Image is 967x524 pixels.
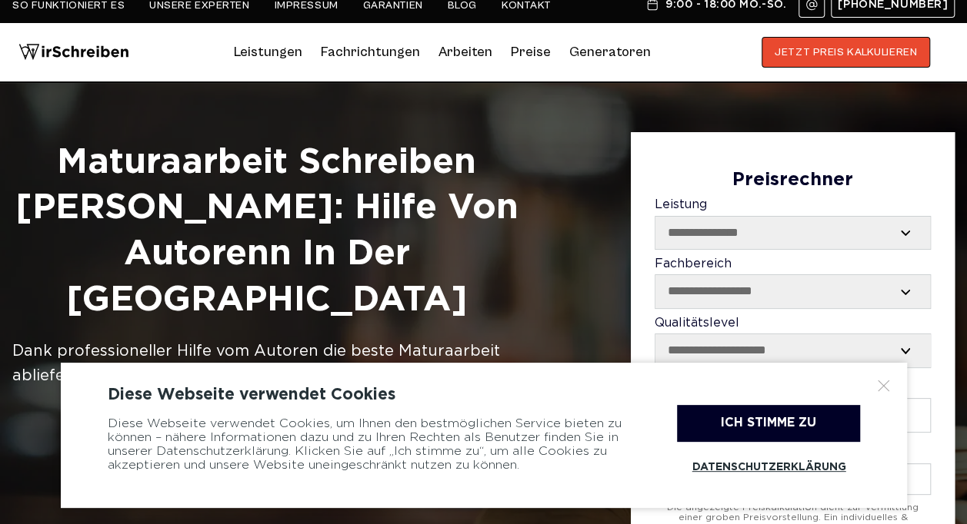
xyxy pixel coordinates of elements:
label: Fachbereich [655,257,931,309]
a: Arbeiten [438,40,492,65]
select: Qualitätslevel [655,334,931,366]
div: Dank professioneller Hilfe vom Autoren die beste Maturaarbeit abliefern. [12,339,522,388]
button: JETZT PREIS KALKULIEREN [762,37,930,68]
div: Diese Webseite verwendet Cookies [108,386,860,404]
a: Generatoren [569,40,651,65]
label: Qualitätslevel [655,317,931,368]
a: Fachrichtungen [321,40,420,65]
a: Leistungen [234,40,302,65]
div: Diese Webseite verwendet Cookies, um Ihnen den bestmöglichen Service bieten zu können – nähere In... [108,405,639,485]
a: Datenschutzerklärung [677,449,860,485]
select: Leistung [655,217,930,249]
div: Ich stimme zu [677,405,860,442]
select: Fachbereich [655,275,930,307]
a: Preise [511,44,551,60]
div: Preisrechner [655,170,931,191]
label: Leistung [655,198,931,250]
h1: Maturaarbeit Schreiben [PERSON_NAME]: Hilfe von Autorenn in der [GEOGRAPHIC_DATA] [12,140,522,323]
img: logo wirschreiben [18,37,129,68]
